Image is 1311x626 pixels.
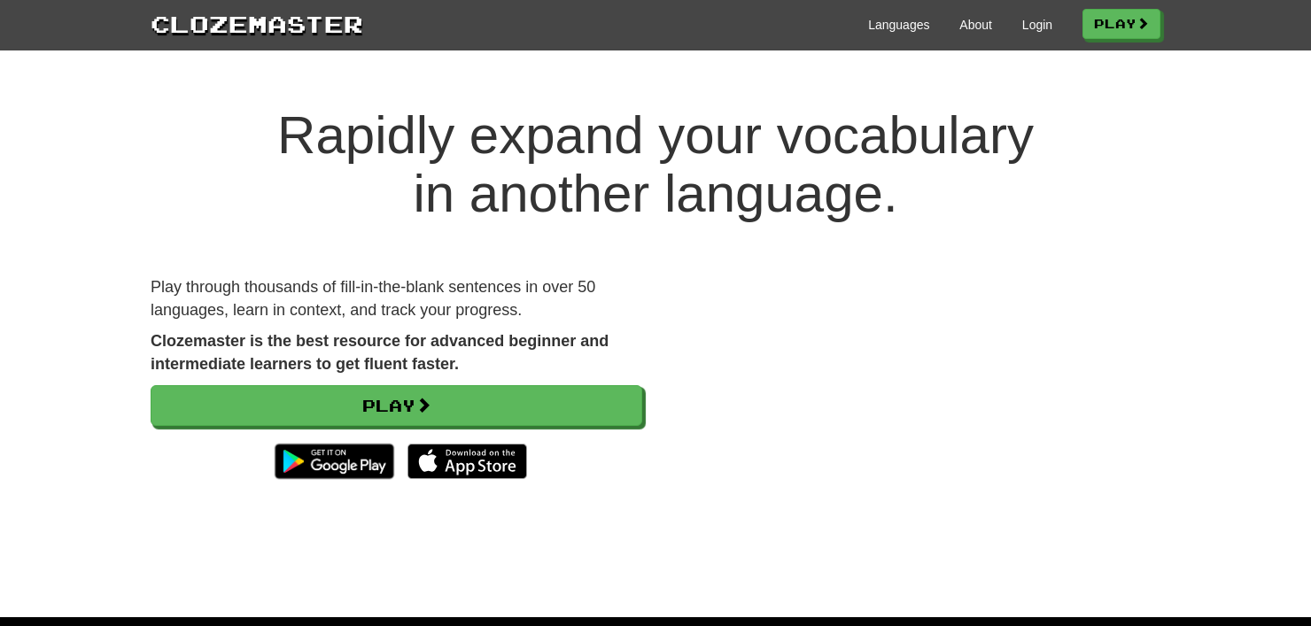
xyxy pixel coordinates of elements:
a: Login [1022,16,1052,34]
strong: Clozemaster is the best resource for advanced beginner and intermediate learners to get fluent fa... [151,332,609,373]
a: Languages [868,16,929,34]
img: Download_on_the_App_Store_Badge_US-UK_135x40-25178aeef6eb6b83b96f5f2d004eda3bffbb37122de64afbaef7... [407,444,527,479]
a: About [959,16,992,34]
a: Play [151,385,642,426]
a: Play [1082,9,1160,39]
a: Clozemaster [151,7,363,40]
p: Play through thousands of fill-in-the-blank sentences in over 50 languages, learn in context, and... [151,276,642,321]
img: Get it on Google Play [266,435,403,488]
